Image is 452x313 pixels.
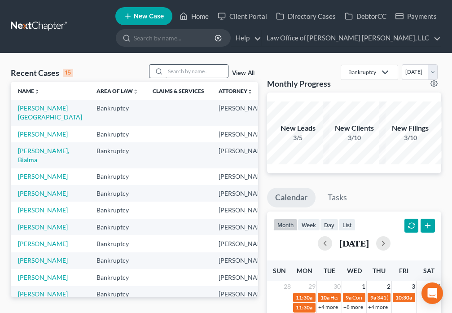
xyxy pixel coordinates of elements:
a: Directory Cases [272,8,340,24]
span: Fri [399,267,408,274]
span: 11:30a [296,294,312,301]
h2: [DATE] [339,238,369,248]
a: Area of Lawunfold_more [97,88,138,94]
a: Calendar [267,188,316,207]
span: 9a [370,294,376,301]
td: [PERSON_NAME] [211,286,276,303]
a: [PERSON_NAME][GEOGRAPHIC_DATA] [18,104,82,121]
td: [PERSON_NAME] [211,100,276,125]
td: [PERSON_NAME] [211,252,276,269]
td: [PERSON_NAME] [211,235,276,252]
td: Bankruptcy [89,269,145,286]
a: +8 more [343,304,363,310]
a: Payments [391,8,441,24]
a: [PERSON_NAME] [18,190,68,197]
td: [PERSON_NAME] [211,269,276,286]
span: 30 [333,281,342,292]
td: Bankruptcy [89,252,145,269]
a: [PERSON_NAME] [18,130,68,138]
button: day [320,219,338,231]
div: Open Intercom Messenger [421,282,443,304]
a: [PERSON_NAME] [18,206,68,214]
div: Recent Cases [11,67,73,78]
td: Bankruptcy [89,202,145,218]
a: Nameunfold_more [18,88,39,94]
th: Claims & Services [145,82,211,100]
a: [PERSON_NAME] [18,256,68,264]
td: Bankruptcy [89,168,145,185]
span: New Case [134,13,164,20]
span: 29 [307,281,316,292]
td: Bankruptcy [89,286,145,303]
td: Bankruptcy [89,235,145,252]
div: New Leads [267,123,329,133]
td: [PERSON_NAME] [211,185,276,202]
a: [PERSON_NAME] [18,240,68,247]
span: 10:30a [395,294,412,301]
span: 3 [411,281,416,292]
div: 3/10 [323,133,386,142]
a: [PERSON_NAME] [18,273,68,281]
button: list [338,219,355,231]
span: Wed [347,267,362,274]
a: Tasks [320,188,355,207]
td: Bankruptcy [89,219,145,235]
h3: Monthly Progress [267,78,331,89]
a: +4 more [318,304,338,310]
a: Home [175,8,213,24]
span: Sat [423,267,434,274]
a: [PERSON_NAME], Bialma [18,147,69,163]
a: DebtorCC [340,8,391,24]
a: Attorneyunfold_more [219,88,253,94]
button: week [298,219,320,231]
span: Hearing for [PERSON_NAME] [330,294,400,301]
td: Bankruptcy [89,142,145,168]
i: unfold_more [247,89,253,94]
span: 4 [436,281,441,292]
i: unfold_more [34,89,39,94]
span: 1 [361,281,366,292]
div: New Filings [379,123,442,133]
td: Bankruptcy [89,100,145,125]
span: Thu [373,267,386,274]
td: Bankruptcy [89,185,145,202]
a: [PERSON_NAME] [18,290,68,298]
a: View All [232,70,255,76]
td: [PERSON_NAME] [211,202,276,218]
div: Bankruptcy [348,68,376,76]
input: Search by name... [134,30,216,46]
div: 3/5 [267,133,329,142]
span: 10a [320,294,329,301]
span: Sun [273,267,286,274]
a: [PERSON_NAME] [18,172,68,180]
td: [PERSON_NAME] [211,126,276,142]
span: 28 [283,281,292,292]
span: Tue [324,267,335,274]
a: Law Office of [PERSON_NAME] [PERSON_NAME], LLC [262,30,441,46]
span: 11:30a [296,304,312,311]
td: [PERSON_NAME] [211,168,276,185]
a: [PERSON_NAME] [18,223,68,231]
i: unfold_more [133,89,138,94]
a: Help [231,30,261,46]
div: 15 [63,69,73,77]
input: Search by name... [165,65,228,78]
a: +4 more [368,304,388,310]
td: [PERSON_NAME] [211,142,276,168]
td: [PERSON_NAME] [211,219,276,235]
a: Client Portal [213,8,272,24]
div: New Clients [323,123,386,133]
td: Bankruptcy [89,126,145,142]
div: 3/10 [379,133,442,142]
span: 9a [346,294,351,301]
span: 2 [386,281,391,292]
span: Mon [297,267,312,274]
button: month [273,219,298,231]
